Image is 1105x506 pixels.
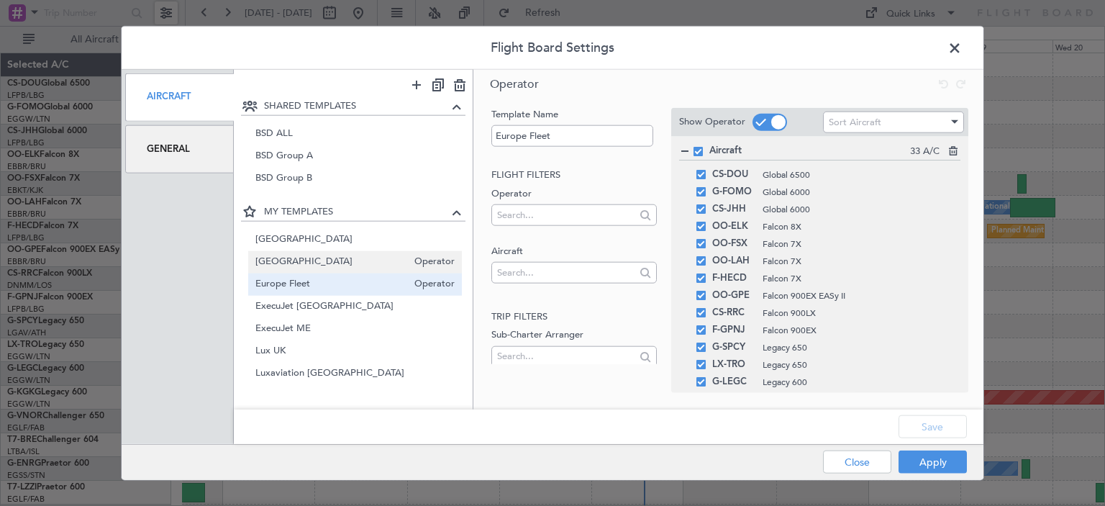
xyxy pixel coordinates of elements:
[763,306,947,319] span: Falcon 900LX
[763,168,947,181] span: Global 6500
[712,166,755,183] span: CS-DOU
[497,345,635,367] input: Search...
[712,235,755,252] span: OO-FSX
[497,204,635,225] input: Search...
[763,202,947,215] span: Global 6000
[125,125,234,173] div: General
[497,261,635,283] input: Search...
[491,328,656,343] label: Sub-Charter Arranger
[255,255,408,270] span: [GEOGRAPHIC_DATA]
[910,144,940,158] span: 33 A/C
[491,310,656,324] h2: Trip filters
[712,373,755,390] span: G-LEGC
[712,338,755,356] span: G-SPCY
[255,126,455,141] span: BSD ALL
[712,356,755,373] span: LX-TRO
[491,244,656,258] label: Aircraft
[255,299,455,315] span: ExecuJet [GEOGRAPHIC_DATA]
[763,375,947,388] span: Legacy 600
[763,340,947,353] span: Legacy 650
[255,148,455,163] span: BSD Group A
[491,107,656,122] label: Template Name
[712,269,755,286] span: F-HECD
[125,73,234,121] div: Aircraft
[763,271,947,284] span: Falcon 7X
[407,255,455,270] span: Operator
[712,183,755,200] span: G-FOMO
[407,277,455,292] span: Operator
[712,217,755,235] span: OO-ELK
[763,289,947,302] span: Falcon 900EX EASy II
[712,286,755,304] span: OO-GPE
[264,205,449,220] span: MY TEMPLATES
[490,76,539,91] span: Operator
[899,451,967,474] button: Apply
[763,185,947,198] span: Global 6000
[491,168,656,183] h2: Flight filters
[712,321,755,338] span: F-GPNJ
[255,389,455,404] span: Luxaviation [GEOGRAPHIC_DATA]
[122,26,983,69] header: Flight Board Settings
[679,115,745,130] label: Show Operator
[712,390,755,407] span: G-KGKG
[763,254,947,267] span: Falcon 7X
[255,322,455,337] span: ExecuJet ME
[491,186,656,201] label: Operator
[763,237,947,250] span: Falcon 7X
[255,171,455,186] span: BSD Group B
[255,277,408,292] span: Europe Fleet
[712,200,755,217] span: CS-JHH
[763,358,947,371] span: Legacy 650
[264,99,449,113] span: SHARED TEMPLATES
[255,344,455,359] span: Lux UK
[823,451,891,474] button: Close
[763,323,947,336] span: Falcon 900EX
[255,366,455,381] span: Luxaviation [GEOGRAPHIC_DATA]
[712,252,755,269] span: OO-LAH
[255,232,455,248] span: [GEOGRAPHIC_DATA]
[712,304,755,321] span: CS-RRC
[763,220,947,232] span: Falcon 8X
[709,143,910,158] span: Aircraft
[829,116,881,129] span: Sort Aircraft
